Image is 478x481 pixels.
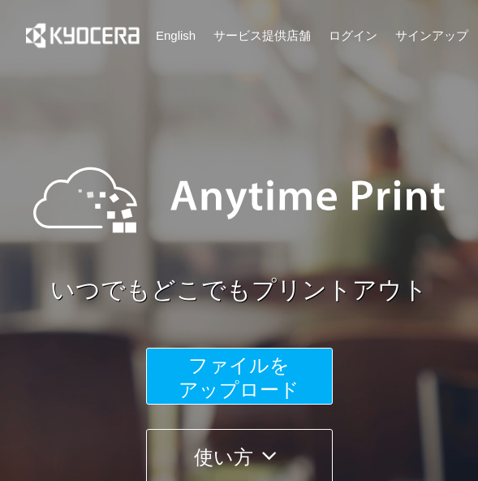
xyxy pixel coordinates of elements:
a: サインアップ [395,27,468,44]
span: ファイルを ​​アップロード [179,354,299,401]
a: English [156,27,196,44]
button: ファイルを​​アップロード [146,348,333,405]
a: サービス提供店舗 [213,27,311,44]
a: ログイン [329,27,377,44]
